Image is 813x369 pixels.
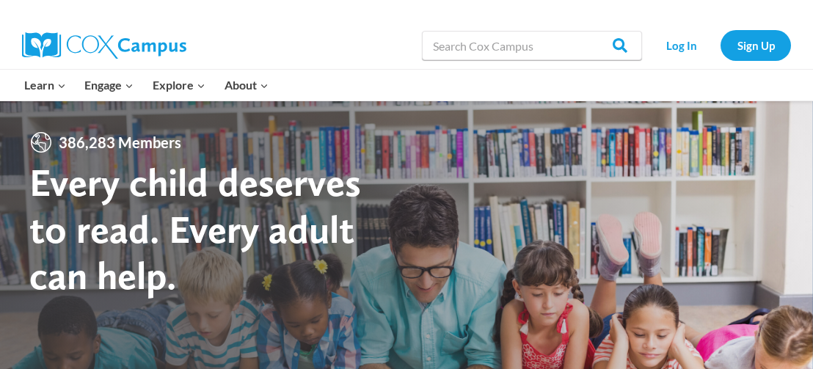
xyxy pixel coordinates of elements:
input: Search Cox Campus [422,31,642,60]
a: Sign Up [721,30,791,60]
nav: Primary Navigation [15,70,277,101]
nav: Secondary Navigation [649,30,791,60]
span: About [225,76,269,95]
span: Learn [24,76,66,95]
img: Cox Campus [22,32,186,59]
span: Engage [84,76,134,95]
strong: Every child deserves to read. Every adult can help. [29,158,361,299]
a: Log In [649,30,713,60]
span: Explore [153,76,205,95]
span: 386,283 Members [53,131,187,154]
